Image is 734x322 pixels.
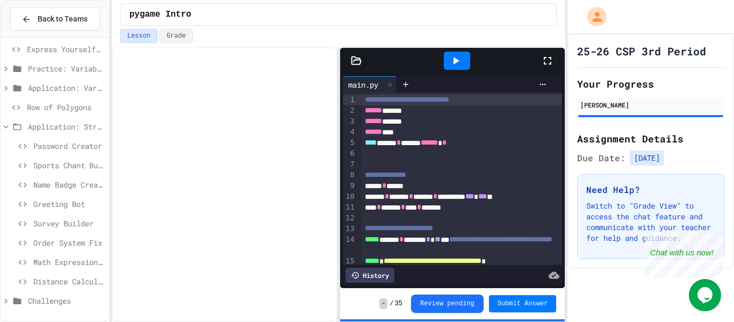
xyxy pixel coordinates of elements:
div: 1 [343,95,356,105]
button: Back to Teams [10,8,100,31]
span: Practice: Variables/Print [28,63,104,74]
span: Application: Variables/Print [28,82,104,94]
div: 14 [343,234,356,256]
button: Lesson [120,29,157,43]
iframe: chat widget [645,232,723,278]
div: 13 [343,224,356,234]
span: - [379,298,387,309]
div: 5 [343,138,356,148]
div: 9 [343,181,356,191]
div: My Account [576,4,609,29]
div: History [346,268,394,283]
span: Survey Builder [33,218,104,229]
h3: Need Help? [586,183,715,196]
span: Math Expression Debugger [33,256,104,268]
div: main.py [343,76,397,92]
h2: Assignment Details [577,131,724,146]
span: Submit Answer [498,299,548,308]
div: 7 [343,159,356,170]
span: / [390,299,393,308]
div: 4 [343,127,356,138]
span: Express Yourself in Python! [27,44,104,55]
span: Sports Chant Builder [33,160,104,171]
span: Back to Teams [38,13,88,25]
button: Submit Answer [489,295,557,312]
p: Switch to "Grade View" to access the chat feature and communicate with your teacher for help and ... [586,201,715,244]
div: 12 [343,213,356,224]
span: Challenges [28,295,104,306]
span: [DATE] [630,151,664,166]
div: 11 [343,202,356,213]
div: 8 [343,170,356,181]
span: Name Badge Creator [33,179,104,190]
div: 6 [343,148,356,159]
div: [PERSON_NAME] [580,100,721,110]
iframe: chat widget [689,279,723,311]
div: 2 [343,105,356,116]
div: 3 [343,116,356,127]
span: Password Creator [33,140,104,152]
span: pygame Intro [129,8,191,21]
button: Grade [160,29,193,43]
span: Order System Fix [33,237,104,248]
span: Due Date: [577,152,625,164]
div: main.py [343,79,384,90]
div: 15 [343,256,356,267]
span: Greeting Bot [33,198,104,210]
span: 35 [395,299,402,308]
h1: 25-26 CSP 3rd Period [577,44,706,59]
div: 10 [343,191,356,202]
button: Review pending [411,295,484,313]
span: Distance Calculator [33,276,104,287]
span: Row of Polygons [27,102,104,113]
h2: Your Progress [577,76,724,91]
span: Application: Strings, Inputs, Math [28,121,104,132]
